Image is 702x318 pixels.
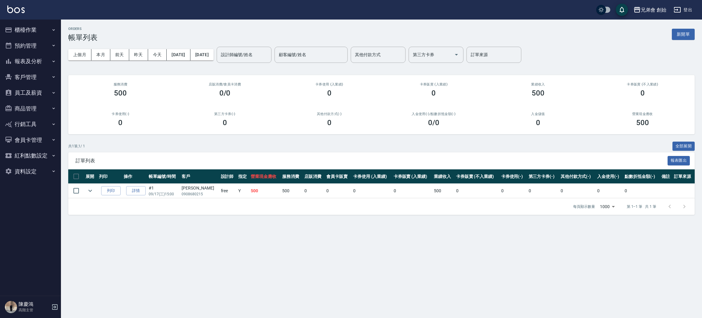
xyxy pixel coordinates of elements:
td: 500 [432,184,454,198]
h2: 入金使用(-) /點數折抵金額(-) [389,112,479,116]
h3: 帳單列表 [68,33,97,42]
button: 今天 [148,49,167,60]
button: 列印 [101,186,121,196]
button: 前天 [110,49,129,60]
th: 指定 [237,169,250,184]
button: 預約管理 [2,38,58,54]
div: 1000 [597,198,617,215]
h2: 卡券販賣 (不入業績) [597,82,687,86]
button: 登出 [671,4,695,16]
button: 櫃檯作業 [2,22,58,38]
th: 卡券使用 (入業績) [352,169,392,184]
h3: 0 [640,89,645,97]
button: expand row [86,186,95,195]
button: 昨天 [129,49,148,60]
h3: 0 [536,118,540,127]
img: Person [5,301,17,313]
button: 報表匯出 [668,156,690,165]
td: 0 [623,184,660,198]
th: 操作 [122,169,147,184]
td: 500 [249,184,281,198]
td: #1 [147,184,180,198]
button: save [616,4,628,16]
th: 營業現金應收 [249,169,281,184]
h2: 店販消費 /會員卡消費 [180,82,270,86]
button: Open [452,50,461,60]
th: 點數折抵金額(-) [623,169,660,184]
h3: 500 [114,89,127,97]
button: 本月 [91,49,110,60]
button: 資料設定 [2,164,58,179]
td: 0 [303,184,325,198]
h2: 第三方卡券(-) [180,112,270,116]
th: 店販消費 [303,169,325,184]
th: 列印 [97,169,122,184]
p: 共 1 筆, 1 / 1 [68,143,85,149]
h3: 0 [327,89,331,97]
h2: 卡券使用 (入業績) [284,82,374,86]
h2: 其他付款方式(-) [284,112,374,116]
button: 商品管理 [2,101,58,117]
td: 0 [596,184,623,198]
th: 卡券使用(-) [500,169,527,184]
td: 500 [281,184,303,198]
th: 會員卡販賣 [325,169,352,184]
td: free [219,184,237,198]
p: 每頁顯示數量 [573,204,595,209]
h2: ORDERS [68,27,97,31]
th: 帳單編號/時間 [147,169,180,184]
h2: 入金儲值 [493,112,583,116]
td: 0 [500,184,527,198]
button: [DATE] [190,49,214,60]
button: 紅利點數設定 [2,148,58,164]
h3: 500 [636,118,649,127]
a: 新開單 [672,31,695,37]
td: 0 [325,184,352,198]
th: 業績收入 [432,169,454,184]
th: 其他付款方式(-) [559,169,596,184]
h3: 0 /0 [428,118,439,127]
h5: 陳慶鴻 [19,301,50,307]
td: 0 [455,184,500,198]
h3: 服務消費 [76,82,165,86]
p: 09/17 (三) 15:00 [149,191,179,197]
th: 訂單來源 [672,169,695,184]
div: [PERSON_NAME] [182,185,218,191]
h3: 0 [431,89,436,97]
p: 0908680215 [182,191,218,197]
a: 詳情 [126,186,146,196]
p: 第 1–1 筆 共 1 筆 [627,204,656,209]
a: 報表匯出 [668,157,690,163]
h3: 0 [327,118,331,127]
h2: 營業現金應收 [597,112,687,116]
button: 客戶管理 [2,69,58,85]
button: 兄弟會 創始 [631,4,669,16]
th: 展開 [84,169,97,184]
td: 0 [392,184,433,198]
span: 訂單列表 [76,158,668,164]
h3: 0/0 [219,89,231,97]
th: 備註 [660,169,673,184]
th: 入金使用(-) [596,169,623,184]
button: 行銷工具 [2,116,58,132]
h3: 500 [532,89,544,97]
th: 卡券販賣 (不入業績) [455,169,500,184]
div: 兄弟會 創始 [641,6,666,14]
td: 0 [352,184,392,198]
td: Y [237,184,250,198]
button: 會員卡管理 [2,132,58,148]
button: 報表及分析 [2,53,58,69]
th: 第三方卡券(-) [527,169,559,184]
button: 新開單 [672,29,695,40]
td: 0 [559,184,596,198]
th: 卡券販賣 (入業績) [392,169,433,184]
button: 上個月 [68,49,91,60]
th: 設計師 [219,169,237,184]
td: 0 [527,184,559,198]
th: 服務消費 [281,169,303,184]
p: 高階主管 [19,307,50,313]
h2: 卡券販賣 (入業績) [389,82,479,86]
h3: 0 [223,118,227,127]
h2: 業績收入 [493,82,583,86]
button: [DATE] [167,49,190,60]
